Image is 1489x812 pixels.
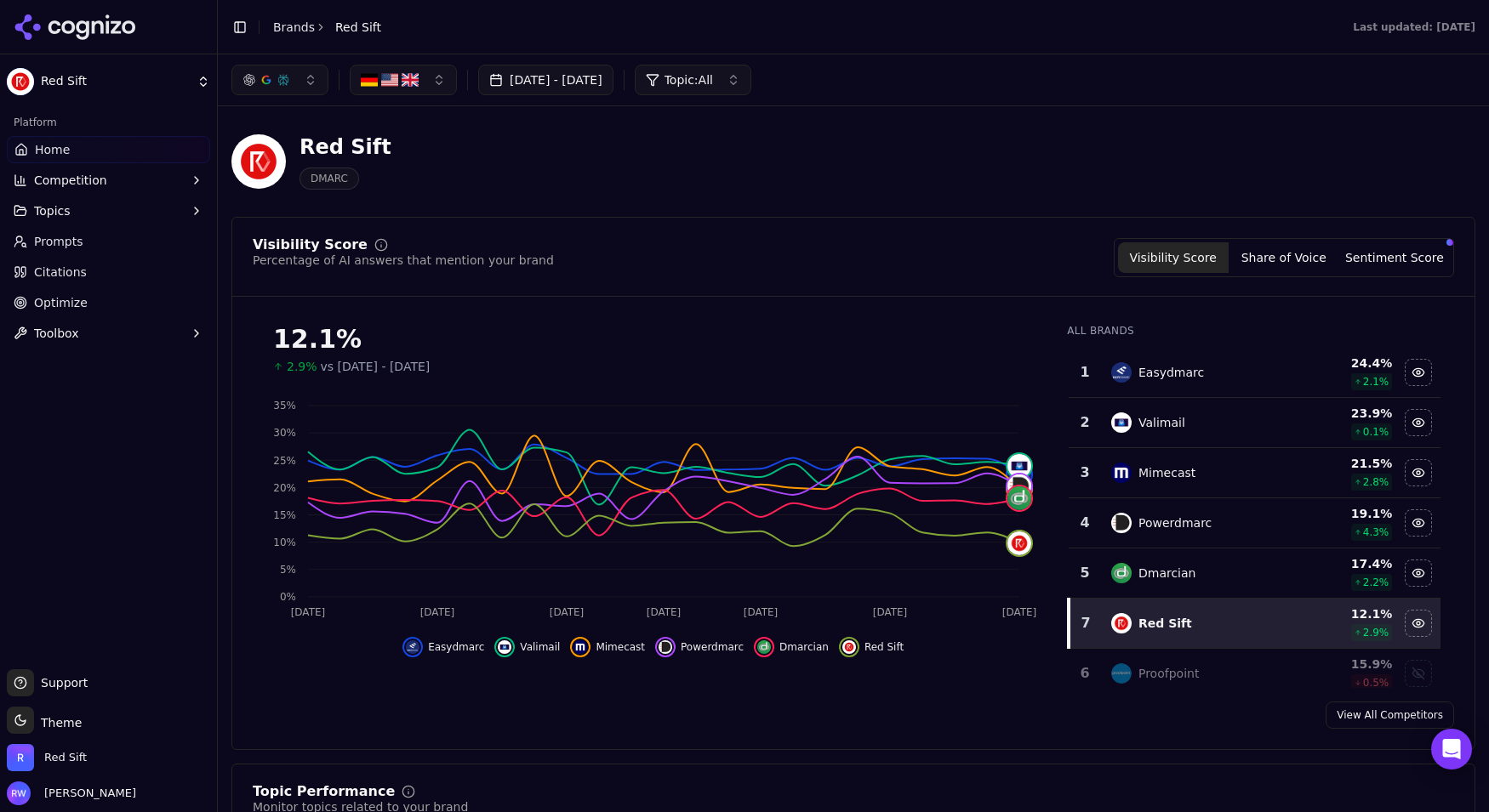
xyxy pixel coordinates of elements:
div: 15.9 % [1297,656,1392,673]
div: 3 [1075,463,1094,483]
div: Red Sift [1138,615,1192,632]
tr: 5dmarcianDmarcian17.4%2.2%Hide dmarcian data [1069,548,1441,599]
span: Topics [34,202,71,219]
button: Topics [7,197,210,224]
button: Visibility Score [1118,242,1229,273]
span: Red Sift [864,640,904,654]
button: Hide easydmarc data [402,637,484,657]
button: Open organization switcher [7,744,87,771]
span: Citations [34,264,87,281]
span: Toolbox [34,325,79,342]
tspan: 15% [273,509,296,521]
img: valimail [1007,454,1031,478]
div: 1 [1075,362,1094,383]
button: Hide red sift data [839,637,904,657]
span: [PERSON_NAME] [37,786,136,801]
tspan: 10% [273,537,296,548]
span: 2.2 % [1363,576,1389,589]
div: Topic Performance [253,785,395,798]
nav: breadcrumb [273,19,381,36]
a: Brands [273,20,315,34]
a: Optimize [7,289,210,316]
div: 4 [1075,513,1094,533]
span: Topic: All [665,71,713,88]
span: Competition [34,172,107,189]
span: 4.3 % [1363,525,1389,539]
div: 6 [1075,663,1094,684]
div: Mimecast [1138,464,1195,481]
img: valimail [1111,412,1132,433]
tspan: [DATE] [1002,606,1037,618]
span: Red Sift [41,74,190,89]
button: Share of Voice [1229,242,1339,273]
a: Prompts [7,228,210,255]
tspan: [DATE] [420,606,455,618]
img: Red Sift [231,134,286,189]
div: Red Sift [300,133,391,161]
span: 2.9 % [1363,626,1389,639]
div: 5 [1075,563,1094,583]
img: US [381,71,398,88]
span: Mimecast [596,640,645,654]
img: powerdmarc [659,640,672,654]
div: 17.4 % [1297,555,1392,572]
button: Hide mimecast data [570,637,645,657]
img: Red Sift [7,68,34,95]
button: Show proofpoint data [1405,660,1432,687]
span: Theme [34,716,82,730]
div: 23.9 % [1297,405,1392,422]
tr: 7red siftRed Sift12.1%2.9%Hide red sift data [1069,599,1441,649]
img: red sift [842,640,856,654]
div: Powerdmarc [1138,514,1212,531]
div: Proofpoint [1138,665,1199,682]
button: Open user button [7,781,136,805]
button: Hide valimail data [494,637,560,657]
span: Optimize [34,294,88,311]
button: Hide powerdmarc data [655,637,744,657]
div: Visibility Score [253,238,368,252]
button: [DATE] - [DATE] [478,65,613,95]
button: Hide dmarcian data [754,637,829,657]
button: Sentiment Score [1339,242,1450,273]
img: mimecast [1111,463,1132,483]
img: powerdmarc [1111,513,1132,533]
span: Prompts [34,233,83,250]
div: Dmarcian [1138,565,1195,582]
span: Valimail [520,640,560,654]
tr: 4powerdmarcPowerdmarc19.1%4.3%Hide powerdmarc data [1069,498,1441,548]
span: Red Sift [335,19,381,36]
span: Home [35,141,70,158]
div: Open Intercom Messenger [1431,729,1472,769]
span: Easydmarc [428,640,484,654]
tr: 2valimailValimail23.9%0.1%Hide valimail data [1069,398,1441,448]
span: 2.8 % [1363,475,1389,489]
a: Citations [7,258,210,286]
img: Rebecca Warren [7,781,31,805]
tspan: [DATE] [744,606,779,618]
img: mimecast [573,640,587,654]
a: View All Competitors [1326,701,1454,729]
img: easydmarc [1111,362,1132,383]
button: Competition [7,167,210,194]
div: Platform [7,109,210,136]
img: Red Sift [7,744,34,771]
tspan: [DATE] [550,606,585,618]
div: Valimail [1138,414,1185,431]
div: 12.1% [273,324,1033,355]
img: red sift [1111,613,1132,633]
img: dmarcian [757,640,771,654]
tspan: 35% [273,400,296,412]
div: Last updated: [DATE] [1353,20,1475,34]
img: proofpoint [1111,663,1132,684]
tspan: 25% [273,455,296,467]
span: 2.9% [287,358,317,375]
span: 0.5 % [1363,676,1389,690]
img: dmarcian [1007,486,1031,510]
span: 0.1 % [1363,425,1389,439]
div: All Brands [1067,324,1441,338]
div: 21.5 % [1297,455,1392,472]
div: Easydmarc [1138,364,1204,381]
button: Hide valimail data [1405,409,1432,436]
img: powerdmarc [1007,474,1031,498]
tspan: 20% [273,482,296,494]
